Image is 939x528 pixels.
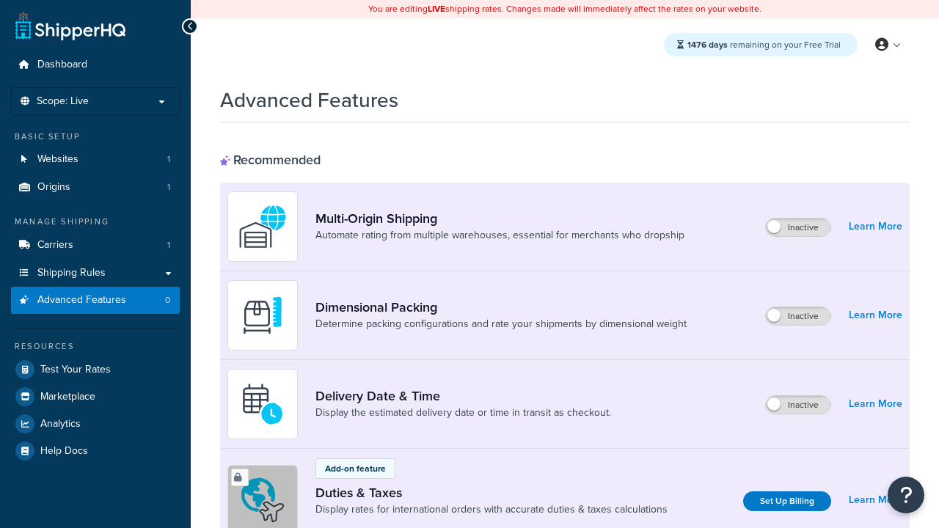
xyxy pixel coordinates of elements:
[40,364,111,376] span: Test Your Rates
[766,219,830,236] label: Inactive
[315,317,687,331] a: Determine packing configurations and rate your shipments by dimensional weight
[687,38,728,51] strong: 1476 days
[11,287,180,314] li: Advanced Features
[11,232,180,259] li: Carriers
[11,216,180,228] div: Manage Shipping
[849,490,902,510] a: Learn More
[11,174,180,201] li: Origins
[849,216,902,237] a: Learn More
[37,95,89,108] span: Scope: Live
[37,181,70,194] span: Origins
[11,356,180,383] a: Test Your Rates
[428,2,445,15] b: LIVE
[37,294,126,307] span: Advanced Features
[167,181,170,194] span: 1
[40,445,88,458] span: Help Docs
[37,239,73,252] span: Carriers
[315,228,684,243] a: Automate rating from multiple warehouses, essential for merchants who dropship
[849,394,902,414] a: Learn More
[167,153,170,166] span: 1
[315,388,611,404] a: Delivery Date & Time
[687,38,841,51] span: remaining on your Free Trial
[849,305,902,326] a: Learn More
[11,174,180,201] a: Origins1
[315,299,687,315] a: Dimensional Packing
[743,491,831,511] a: Set Up Billing
[11,146,180,173] li: Websites
[766,307,830,325] label: Inactive
[315,485,668,501] a: Duties & Taxes
[11,131,180,143] div: Basic Setup
[37,267,106,279] span: Shipping Rules
[37,153,78,166] span: Websites
[220,86,398,114] h1: Advanced Features
[40,418,81,430] span: Analytics
[11,260,180,287] a: Shipping Rules
[766,396,830,414] label: Inactive
[11,51,180,78] a: Dashboard
[237,201,288,252] img: WatD5o0RtDAAAAAElFTkSuQmCC
[11,438,180,464] a: Help Docs
[167,239,170,252] span: 1
[11,340,180,353] div: Resources
[11,411,180,437] a: Analytics
[40,391,95,403] span: Marketplace
[11,146,180,173] a: Websites1
[220,152,321,168] div: Recommended
[165,294,170,307] span: 0
[888,477,924,513] button: Open Resource Center
[237,378,288,430] img: gfkeb5ejjkALwAAAABJRU5ErkJggg==
[237,290,288,341] img: DTVBYsAAAAAASUVORK5CYII=
[11,287,180,314] a: Advanced Features0
[315,406,611,420] a: Display the estimated delivery date or time in transit as checkout.
[325,462,386,475] p: Add-on feature
[315,502,668,517] a: Display rates for international orders with accurate duties & taxes calculations
[11,384,180,410] a: Marketplace
[315,210,684,227] a: Multi-Origin Shipping
[11,232,180,259] a: Carriers1
[37,59,87,71] span: Dashboard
